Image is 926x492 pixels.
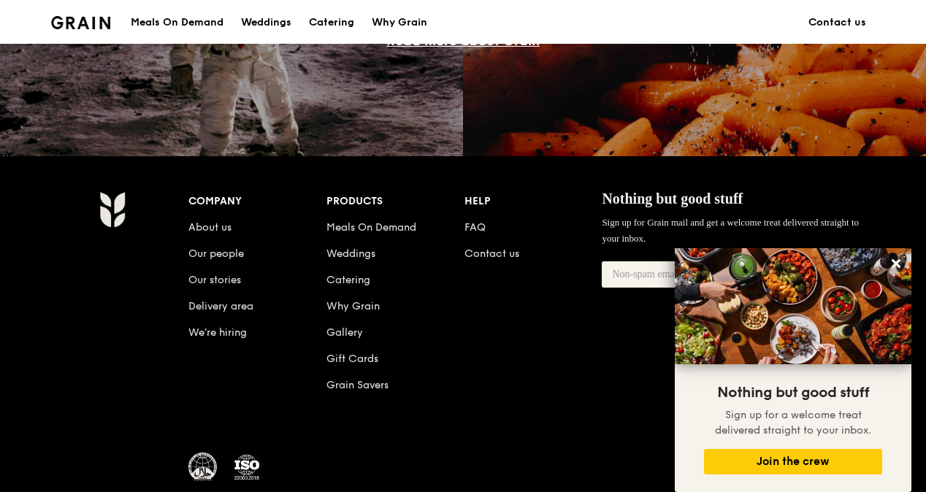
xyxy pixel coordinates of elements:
[232,1,300,45] a: Weddings
[241,1,291,45] div: Weddings
[131,1,223,45] div: Meals On Demand
[326,247,375,260] a: Weddings
[309,1,354,45] div: Catering
[51,16,110,29] img: Grain
[602,261,764,288] input: Non-spam email address
[188,300,253,312] a: Delivery area
[326,300,380,312] a: Why Grain
[300,1,363,45] a: Catering
[326,353,378,365] a: Gift Cards
[188,274,241,286] a: Our stories
[188,221,231,234] a: About us
[188,326,247,339] a: We’re hiring
[372,1,427,45] div: Why Grain
[464,221,486,234] a: FAQ
[326,191,464,212] div: Products
[232,453,261,482] img: ISO Certified
[800,1,875,45] a: Contact us
[602,191,743,207] span: Nothing but good stuff
[464,191,602,212] div: Help
[188,453,218,482] img: MUIS Halal Certified
[602,217,859,244] span: Sign up for Grain mail and get a welcome treat delivered straight to your inbox.
[717,384,869,401] span: Nothing but good stuff
[675,248,911,364] img: DSC07876-Edit02-Large.jpeg
[326,221,416,234] a: Meals On Demand
[704,449,882,474] button: Join the crew
[326,326,363,339] a: Gallery
[884,252,908,275] button: Close
[188,247,244,260] a: Our people
[715,409,871,437] span: Sign up for a welcome treat delivered straight to your inbox.
[99,191,125,228] img: Grain
[464,247,519,260] a: Contact us
[363,1,436,45] a: Why Grain
[326,274,370,286] a: Catering
[188,191,326,212] div: Company
[326,379,389,391] a: Grain Savers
